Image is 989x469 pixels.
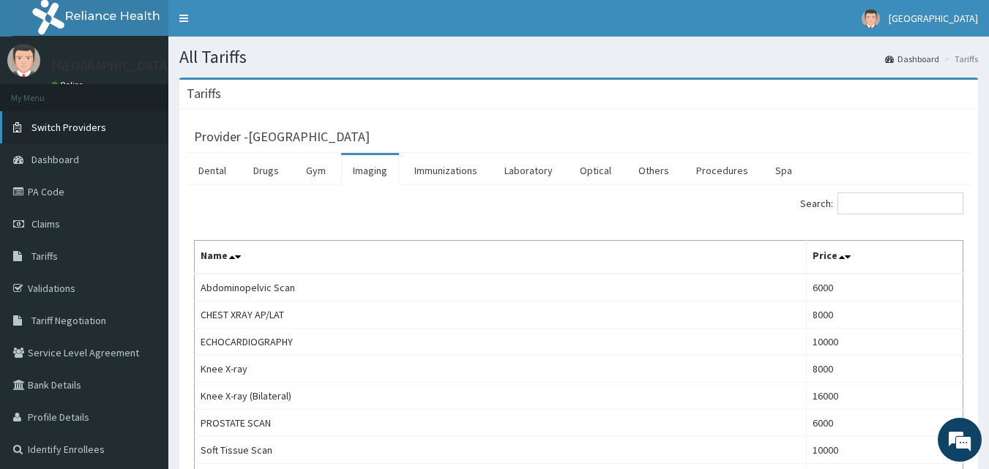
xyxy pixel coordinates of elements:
td: Abdominopelvic Scan [195,274,807,301]
p: [GEOGRAPHIC_DATA] [51,59,172,72]
span: Tariff Negotiation [31,314,106,327]
a: Dashboard [885,53,939,65]
td: 10000 [806,329,963,356]
td: Soft Tissue Scan [195,437,807,464]
th: Name [195,241,807,274]
input: Search: [837,192,963,214]
td: 6000 [806,274,963,301]
td: 10000 [806,437,963,464]
a: Dental [187,155,238,186]
div: Minimize live chat window [240,7,275,42]
span: Switch Providers [31,121,106,134]
td: CHEST XRAY AP/LAT [195,301,807,329]
span: [GEOGRAPHIC_DATA] [889,12,978,25]
span: Dashboard [31,153,79,166]
a: Optical [568,155,623,186]
span: We're online! [85,141,202,289]
a: Spa [764,155,804,186]
img: d_794563401_company_1708531726252_794563401 [27,73,59,110]
a: Immunizations [403,155,489,186]
a: Others [627,155,681,186]
div: Chat with us now [76,82,246,101]
a: Gym [294,155,337,186]
h3: Tariffs [187,87,221,100]
td: 8000 [806,301,963,329]
td: 8000 [806,356,963,383]
a: Laboratory [493,155,564,186]
h1: All Tariffs [179,48,978,67]
td: 16000 [806,383,963,410]
a: Online [51,80,86,90]
h3: Provider - [GEOGRAPHIC_DATA] [194,130,370,143]
td: PROSTATE SCAN [195,410,807,437]
span: Claims [31,217,60,230]
img: User Image [7,44,40,77]
label: Search: [800,192,963,214]
a: Imaging [341,155,399,186]
li: Tariffs [941,53,978,65]
th: Price [806,241,963,274]
img: User Image [862,10,880,28]
a: Drugs [242,155,291,186]
td: ECHOCARDIOGRAPHY [195,329,807,356]
td: Knee X-ray [195,356,807,383]
span: Tariffs [31,249,58,263]
td: Knee X-ray (Bilateral) [195,383,807,410]
textarea: Type your message and hit 'Enter' [7,313,279,364]
a: Procedures [684,155,760,186]
td: 6000 [806,410,963,437]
